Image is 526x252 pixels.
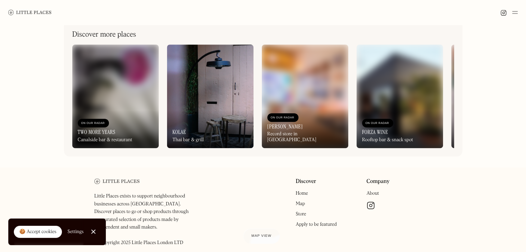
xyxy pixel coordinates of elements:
a: 🍪 Accept cookies [14,226,62,238]
a: Close Cookie Popup [86,225,100,239]
a: On Our RadarTwo More YearsCanalside bar & restaurant [72,45,159,148]
a: On Our Radar[PERSON_NAME]Record store in [GEOGRAPHIC_DATA] [262,45,348,148]
div: Record store in [GEOGRAPHIC_DATA] [267,131,343,143]
span: Map view [251,234,271,238]
a: Settings [67,224,84,240]
h3: Forza Wine [362,129,388,135]
a: Company [367,178,390,185]
div: 🍪 Accept cookies [19,229,56,235]
div: Rooftop bar & snack spot [362,137,413,143]
div: On Our Radar [271,114,295,121]
h2: Discover more places [72,30,136,39]
a: Discover [296,178,316,185]
h3: Two More Years [78,129,116,135]
a: Apply to be featured [296,222,337,227]
a: KolaeThai bar & grill [167,45,253,148]
div: On Our Radar [366,120,390,127]
div: Settings [67,229,84,234]
h3: Kolae [173,129,186,135]
p: Little Places exists to support neighbourhood businesses across [GEOGRAPHIC_DATA]. Discover place... [94,192,196,246]
div: Canalside bar & restaurant [78,137,132,143]
a: Map [296,201,305,206]
div: On Our Radar [81,120,105,127]
a: About [367,191,379,196]
a: Store [296,212,306,216]
h3: [PERSON_NAME] [267,123,303,130]
a: On Our RadarForza WineRooftop bar & snack spot [357,45,443,148]
a: Home [296,191,308,196]
a: Map view [243,229,280,244]
div: Thai bar & grill [173,137,204,143]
